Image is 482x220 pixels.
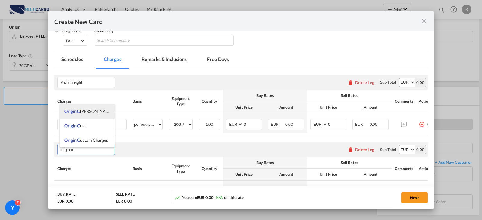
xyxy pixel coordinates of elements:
div: Equipment Type [169,96,193,107]
md-select: Select Cargo type: FAK [63,35,87,46]
md-dialog: Create New Card ... [48,11,434,209]
th: Action [416,157,436,180]
div: Equipment Type [169,163,193,174]
div: BUY RATE [57,191,75,198]
md-tab-item: Remarks & Inclusions [134,52,194,69]
div: Create New Card [54,17,421,25]
th: Unit Price [223,169,265,180]
span: Origin C [64,109,80,114]
span: ustom Charges [64,138,108,143]
md-icon: icon-delete [348,147,354,153]
select: per equipment [133,119,162,129]
th: Amount [265,101,307,113]
div: Buy Rates [226,93,304,98]
div: SELL RATE [116,191,135,198]
div: Charges [57,98,127,104]
span: EUR [355,122,369,127]
md-icon: icon-close fg-AAA8AD m-0 pointer [421,17,428,25]
div: Sub Total [380,147,396,152]
th: Comments [392,157,416,180]
md-tab-item: Free Days [200,52,236,69]
div: EUR 0,00 [116,198,132,204]
md-icon: icon-delete [348,79,354,85]
input: 0 [327,119,346,129]
div: Basis [133,166,163,171]
div: EUR 0,00 [57,198,74,204]
button: Delete Leg [348,80,374,85]
div: 0,00 [415,78,426,87]
label: Commodity [94,28,114,33]
th: Unit Price [307,169,349,180]
span: EUR [271,122,284,127]
div: Delete Leg [355,147,374,152]
th: Amount [265,169,307,180]
span: 0,00 [370,122,378,127]
md-icon: icon-plus-circle-outline green-400-fg [427,119,433,125]
md-tab-item: Schedules [54,52,90,69]
span: 0,00 [285,122,293,127]
md-tab-item: Charges [96,52,128,69]
div: FAK [66,39,73,43]
div: Basis [133,98,163,104]
button: Delete Leg [348,147,374,152]
span: EUR 0,00 [197,195,213,200]
th: Action [416,90,436,113]
md-icon: icon-minus-circle-outline red-400-fg [419,119,425,125]
div: Quantity [199,166,220,171]
div: Buy Rates [226,160,304,165]
th: Unit Price [307,101,349,113]
div: Sell Rates [310,160,389,165]
div: Sub Total [380,79,396,85]
span: N/A [216,195,223,200]
button: Next [401,192,428,203]
md-pagination-wrapper: Use the left and right arrow keys to navigate between tabs [54,52,242,69]
th: Unit Price [223,101,265,113]
md-chips-wrap: Chips container with autocompletion. Enter the text area, type text to search, and then use the u... [95,35,234,46]
th: Comments [392,90,416,113]
span: 1,00 [205,122,214,127]
th: Amount [349,101,392,113]
div: Charges [57,166,127,171]
div: Delete Leg [355,80,374,85]
div: You earn on this rate [174,195,244,201]
input: 0 [243,119,262,129]
md-input-container: Basic Ocean Freight [58,119,126,129]
div: 0,00 [415,145,426,154]
input: Leg Name [60,78,115,87]
label: Cargo Type [62,28,82,33]
md-icon: icon-trending-up [174,195,180,201]
input: Search Commodity [97,36,152,45]
span: ost [64,123,86,128]
input: Leg Name [60,145,115,154]
div: Quantity [199,98,220,104]
span: Origin C [64,138,80,143]
th: Amount [349,169,392,180]
span: [PERSON_NAME] [64,109,113,114]
span: Origin C [64,123,80,128]
div: Sell Rates [310,93,389,98]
